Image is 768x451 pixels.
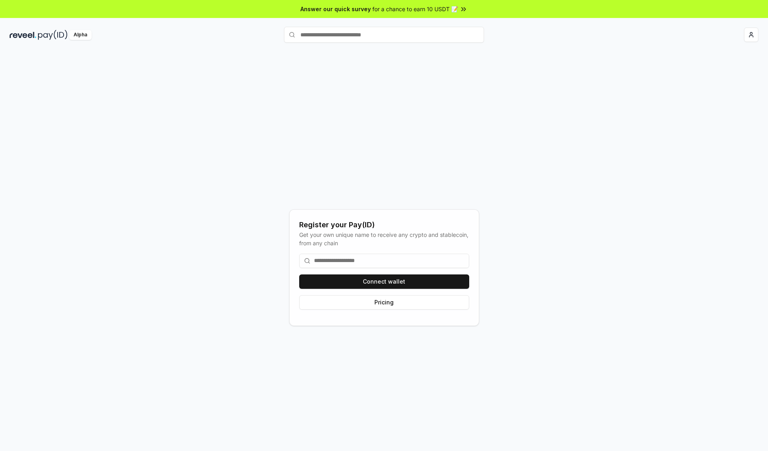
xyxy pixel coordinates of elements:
div: Register your Pay(ID) [299,219,469,230]
img: pay_id [38,30,68,40]
img: reveel_dark [10,30,36,40]
span: for a chance to earn 10 USDT 📝 [372,5,458,13]
div: Get your own unique name to receive any crypto and stablecoin, from any chain [299,230,469,247]
button: Pricing [299,295,469,310]
button: Connect wallet [299,274,469,289]
div: Alpha [69,30,92,40]
span: Answer our quick survey [300,5,371,13]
